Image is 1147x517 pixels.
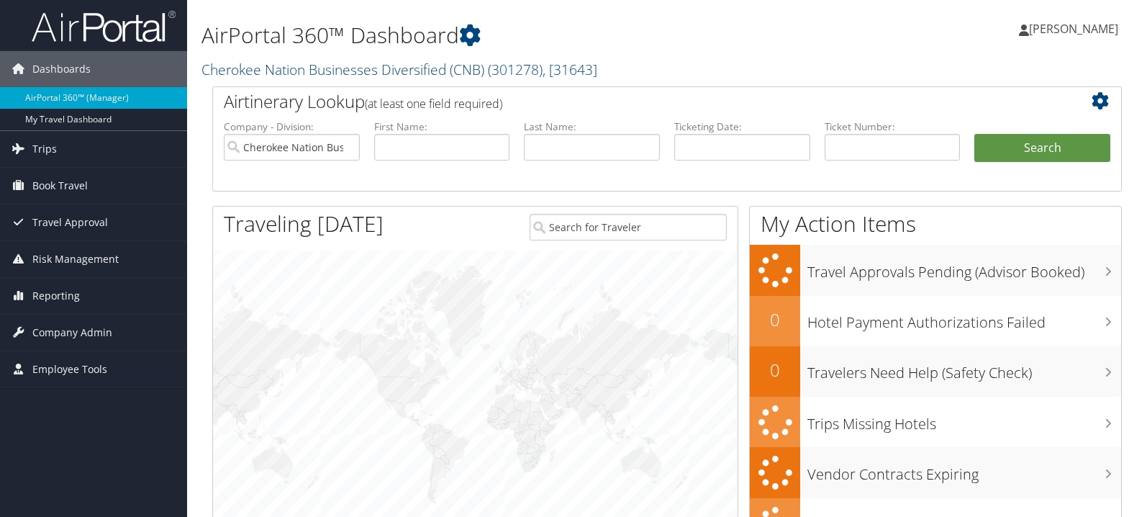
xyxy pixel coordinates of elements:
[530,214,727,240] input: Search for Traveler
[224,89,1035,114] h2: Airtinerary Lookup
[825,120,961,134] label: Ticket Number:
[32,168,88,204] span: Book Travel
[365,96,502,112] span: (at least one field required)
[807,356,1121,383] h3: Travelers Need Help (Safety Check)
[32,278,80,314] span: Reporting
[807,457,1121,485] h3: Vendor Contracts Expiring
[32,51,91,87] span: Dashboards
[807,305,1121,333] h3: Hotel Payment Authorizations Failed
[374,120,510,134] label: First Name:
[750,245,1121,296] a: Travel Approvals Pending (Advisor Booked)
[750,397,1121,448] a: Trips Missing Hotels
[32,315,112,351] span: Company Admin
[32,351,107,387] span: Employee Tools
[524,120,660,134] label: Last Name:
[807,407,1121,434] h3: Trips Missing Hotels
[750,296,1121,346] a: 0Hotel Payment Authorizations Failed
[543,60,597,79] span: , [ 31643 ]
[488,60,543,79] span: ( 301278 )
[1029,21,1118,37] span: [PERSON_NAME]
[201,20,822,50] h1: AirPortal 360™ Dashboard
[750,307,800,332] h2: 0
[224,120,360,134] label: Company - Division:
[201,60,597,79] a: Cherokee Nation Businesses Diversified (CNB)
[32,204,108,240] span: Travel Approval
[1019,7,1133,50] a: [PERSON_NAME]
[750,447,1121,498] a: Vendor Contracts Expiring
[674,120,810,134] label: Ticketing Date:
[750,358,800,382] h2: 0
[32,131,57,167] span: Trips
[750,346,1121,397] a: 0Travelers Need Help (Safety Check)
[32,241,119,277] span: Risk Management
[807,255,1121,282] h3: Travel Approvals Pending (Advisor Booked)
[224,209,384,239] h1: Traveling [DATE]
[32,9,176,43] img: airportal-logo.png
[750,209,1121,239] h1: My Action Items
[974,134,1110,163] button: Search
